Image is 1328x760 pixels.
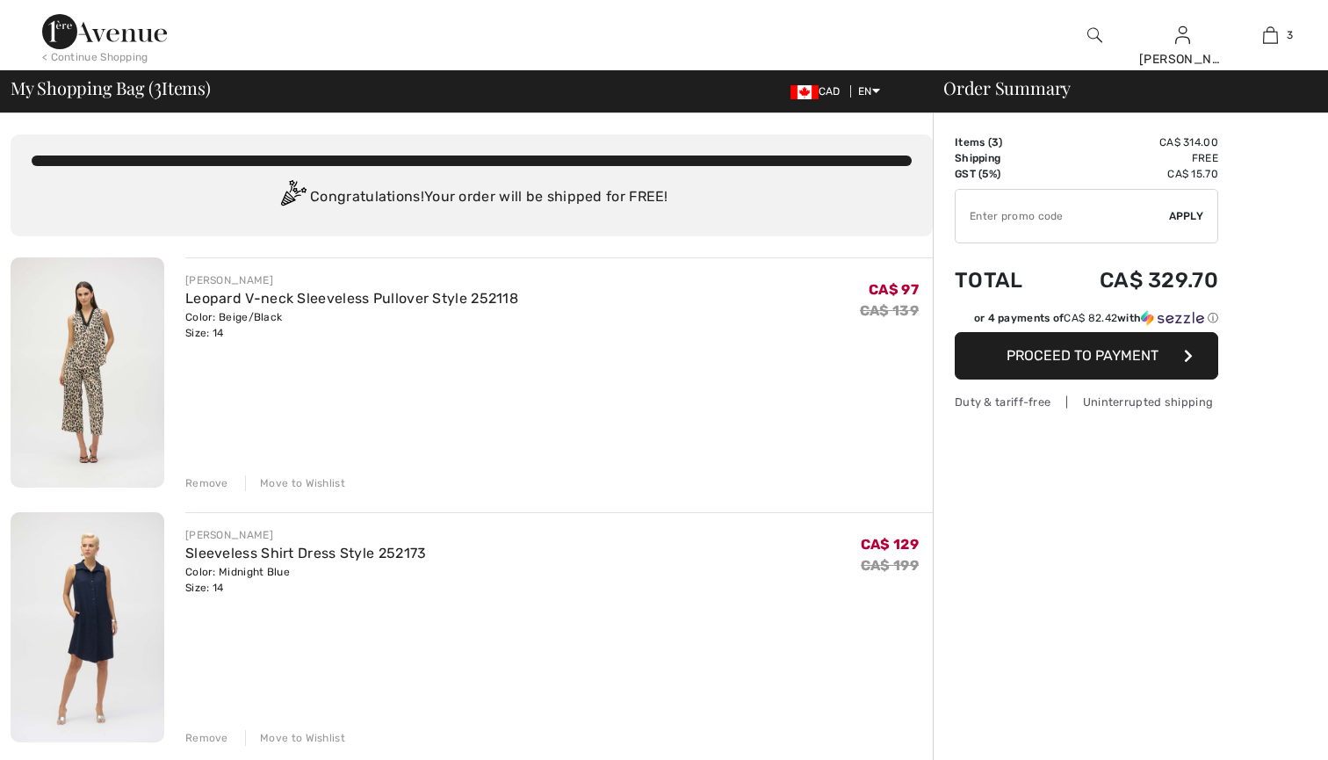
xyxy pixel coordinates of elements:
[185,527,427,543] div: [PERSON_NAME]
[860,302,919,319] s: CA$ 139
[955,250,1050,310] td: Total
[11,257,164,488] img: Leopard V-neck Sleeveless Pullover Style 252118
[974,310,1218,326] div: or 4 payments of with
[1050,134,1218,150] td: CA$ 314.00
[154,75,162,98] span: 3
[1175,25,1190,46] img: My Info
[955,394,1218,410] div: Duty & tariff-free | Uninterrupted shipping
[185,272,518,288] div: [PERSON_NAME]
[1287,27,1293,43] span: 3
[1175,26,1190,43] a: Sign In
[185,564,427,596] div: Color: Midnight Blue Size: 14
[42,49,148,65] div: < Continue Shopping
[869,281,919,298] span: CA$ 97
[790,85,819,99] img: Canadian Dollar
[1050,166,1218,182] td: CA$ 15.70
[42,14,167,49] img: 1ère Avenue
[185,309,518,341] div: Color: Beige/Black Size: 14
[922,79,1317,97] div: Order Summary
[955,166,1050,182] td: GST (5%)
[1050,150,1218,166] td: Free
[245,730,345,746] div: Move to Wishlist
[1007,347,1158,364] span: Proceed to Payment
[185,290,518,307] a: Leopard V-neck Sleeveless Pullover Style 252118
[1139,50,1225,69] div: [PERSON_NAME]
[245,475,345,491] div: Move to Wishlist
[11,512,164,742] img: Sleeveless Shirt Dress Style 252173
[955,134,1050,150] td: Items ( )
[992,136,999,148] span: 3
[956,190,1169,242] input: Promo code
[1263,25,1278,46] img: My Bag
[1141,310,1204,326] img: Sezzle
[11,79,211,97] span: My Shopping Bag ( Items)
[955,150,1050,166] td: Shipping
[790,85,848,98] span: CAD
[185,545,427,561] a: Sleeveless Shirt Dress Style 252173
[955,310,1218,332] div: or 4 payments ofCA$ 82.42withSezzle Click to learn more about Sezzle
[955,332,1218,380] button: Proceed to Payment
[185,475,228,491] div: Remove
[861,536,919,553] span: CA$ 129
[858,85,880,98] span: EN
[185,730,228,746] div: Remove
[275,180,310,215] img: Congratulation2.svg
[1169,208,1204,224] span: Apply
[1050,250,1218,310] td: CA$ 329.70
[1064,312,1117,324] span: CA$ 82.42
[1087,25,1102,46] img: search the website
[861,557,919,574] s: CA$ 199
[32,180,912,215] div: Congratulations! Your order will be shipped for FREE!
[1227,25,1313,46] a: 3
